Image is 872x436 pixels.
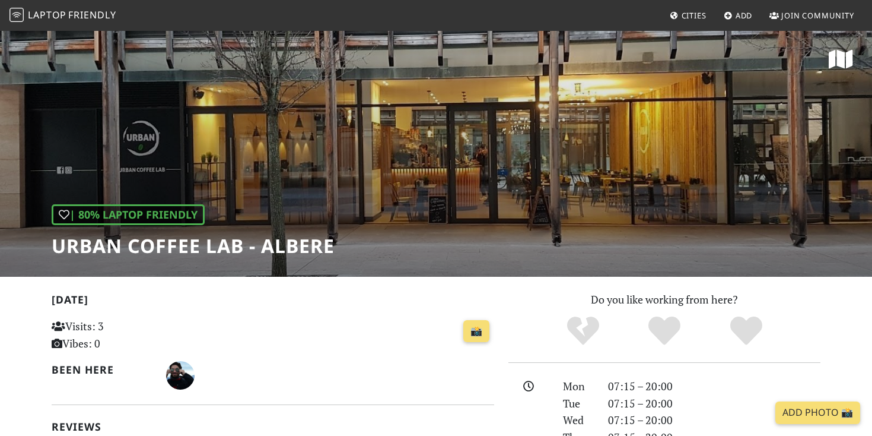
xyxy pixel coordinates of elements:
[463,320,489,343] a: 📸
[601,395,828,412] div: 07:15 – 20:00
[52,421,494,433] h2: Reviews
[52,235,335,257] h1: Urban Coffee Lab - Albere
[556,378,601,395] div: Mon
[508,291,820,308] p: Do you like working from here?
[556,412,601,429] div: Wed
[68,8,116,21] span: Friendly
[736,10,753,21] span: Add
[705,315,787,347] div: Definitely!
[601,412,828,429] div: 07:15 – 20:00
[682,10,706,21] span: Cities
[781,10,854,21] span: Join Community
[52,364,152,376] h2: Been here
[556,395,601,412] div: Tue
[719,5,758,26] a: Add
[601,378,828,395] div: 07:15 – 20:00
[9,8,24,22] img: LaptopFriendly
[623,315,705,347] div: Yes
[52,318,190,352] p: Visits: 3 Vibes: 0
[775,402,860,424] a: Add Photo 📸
[166,361,195,390] img: 5466-riccardo.jpg
[9,5,116,26] a: LaptopFriendly LaptopFriendly
[542,315,624,347] div: No
[52,293,494,311] h2: [DATE]
[166,367,195,381] span: Riccardo Righi
[765,5,859,26] a: Join Community
[665,5,711,26] a: Cities
[28,8,66,21] span: Laptop
[52,204,205,225] div: In general, do you like working from here?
